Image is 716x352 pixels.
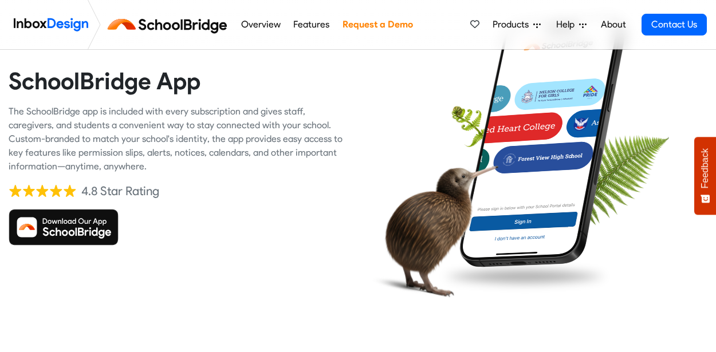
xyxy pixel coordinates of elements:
[488,13,545,36] a: Products
[238,13,284,36] a: Overview
[436,258,613,296] img: shadow.png
[290,13,333,36] a: Features
[9,209,119,246] img: Download SchoolBridge App
[552,13,591,36] a: Help
[339,13,416,36] a: Request a Demo
[9,66,349,96] heading: SchoolBridge App
[694,137,716,215] button: Feedback - Show survey
[556,18,579,31] span: Help
[81,183,159,200] div: 4.8 Star Rating
[700,148,710,188] span: Feedback
[367,146,498,309] img: kiwi_bird.png
[642,14,707,35] a: Contact Us
[455,12,631,268] img: phone.png
[597,13,629,36] a: About
[105,11,234,38] img: schoolbridge logo
[9,105,349,173] div: The SchoolBridge app is included with every subscription and gives staff, caregivers, and student...
[493,18,533,31] span: Products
